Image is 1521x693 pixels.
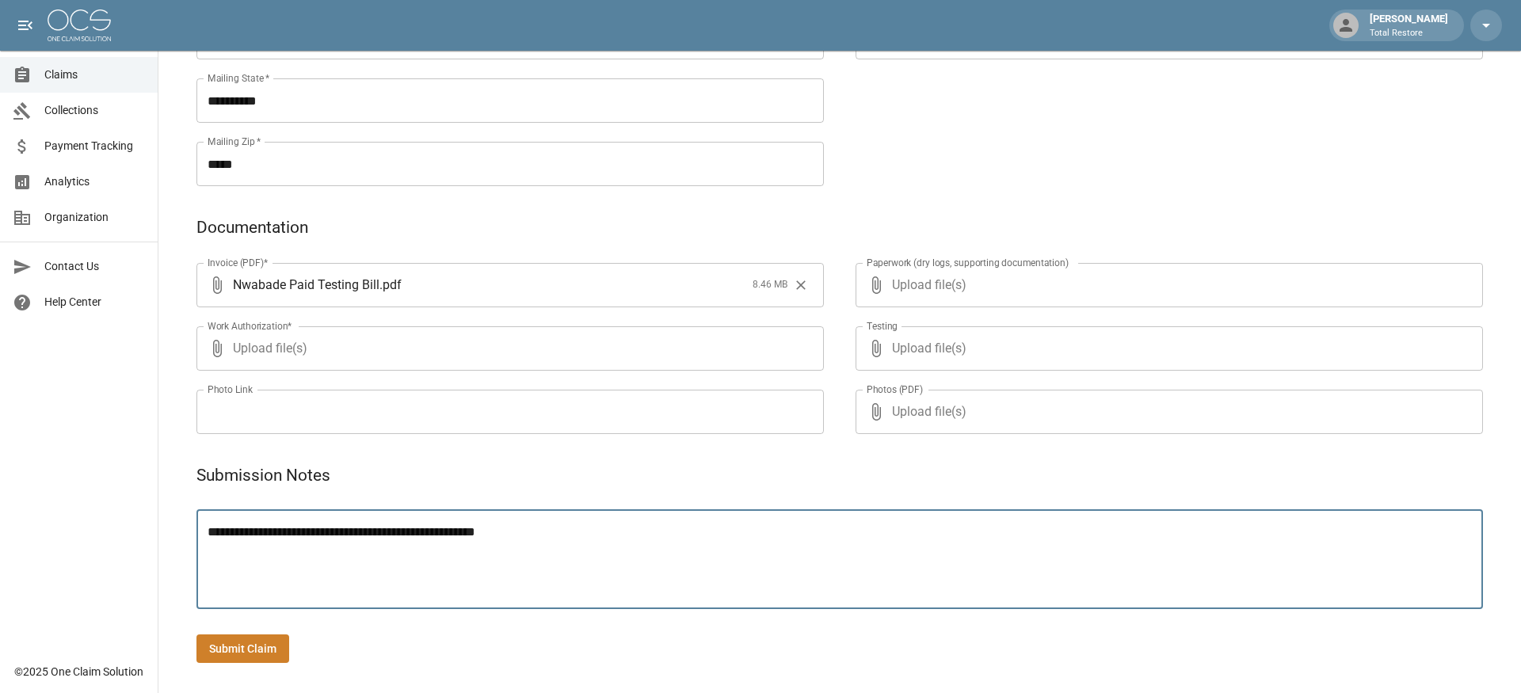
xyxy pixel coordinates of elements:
[14,664,143,680] div: © 2025 One Claim Solution
[44,102,145,119] span: Collections
[867,319,898,333] label: Testing
[48,10,111,41] img: ocs-logo-white-transparent.png
[892,390,1440,434] span: Upload file(s)
[379,276,402,294] span: . pdf
[208,71,269,85] label: Mailing State
[1363,11,1454,40] div: [PERSON_NAME]
[233,326,781,371] span: Upload file(s)
[44,294,145,310] span: Help Center
[208,319,292,333] label: Work Authorization*
[44,138,145,154] span: Payment Tracking
[867,256,1069,269] label: Paperwork (dry logs, supporting documentation)
[44,258,145,275] span: Contact Us
[233,276,379,294] span: Nwabade Paid Testing Bill
[789,273,813,297] button: Clear
[44,67,145,83] span: Claims
[44,209,145,226] span: Organization
[753,277,787,293] span: 8.46 MB
[892,263,1440,307] span: Upload file(s)
[196,634,289,664] button: Submit Claim
[208,256,269,269] label: Invoice (PDF)*
[10,10,41,41] button: open drawer
[208,135,261,148] label: Mailing Zip
[208,383,253,396] label: Photo Link
[44,173,145,190] span: Analytics
[1370,27,1448,40] p: Total Restore
[867,383,923,396] label: Photos (PDF)
[892,326,1440,371] span: Upload file(s)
